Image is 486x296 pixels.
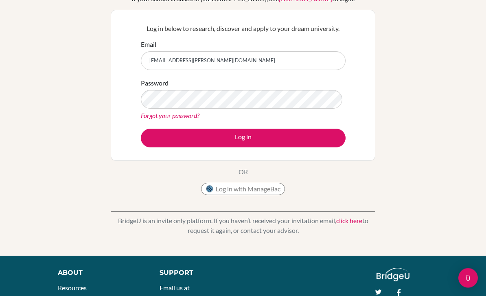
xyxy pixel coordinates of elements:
[160,268,235,278] div: Support
[58,268,141,278] div: About
[336,217,362,225] a: click here
[111,216,375,236] p: BridgeU is an invite only platform. If you haven’t received your invitation email, to request it ...
[141,40,156,50] label: Email
[58,284,87,292] a: Resources
[141,79,169,88] label: Password
[141,112,199,120] a: Forgot your password?
[239,167,248,177] p: OR
[201,183,285,195] button: Log in with ManageBac
[377,268,409,282] img: logo_white@2x-f4f0deed5e89b7ecb1c2cc34c3e3d731f90f0f143d5ea2071677605dd97b5244.png
[458,268,478,288] div: Open Intercom Messenger
[141,24,346,34] p: Log in below to research, discover and apply to your dream university.
[141,129,346,148] button: Log in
